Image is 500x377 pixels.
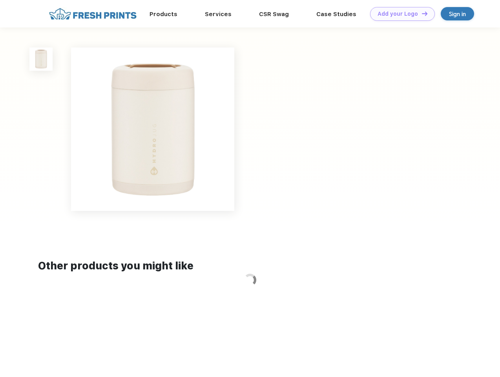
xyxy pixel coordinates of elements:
[29,48,53,71] img: func=resize&h=100
[449,9,466,18] div: Sign in
[422,11,427,16] img: DT
[150,11,177,18] a: Products
[71,48,234,211] img: func=resize&h=640
[378,11,418,17] div: Add your Logo
[38,258,462,274] div: Other products you might like
[441,7,474,20] a: Sign in
[47,7,139,21] img: fo%20logo%202.webp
